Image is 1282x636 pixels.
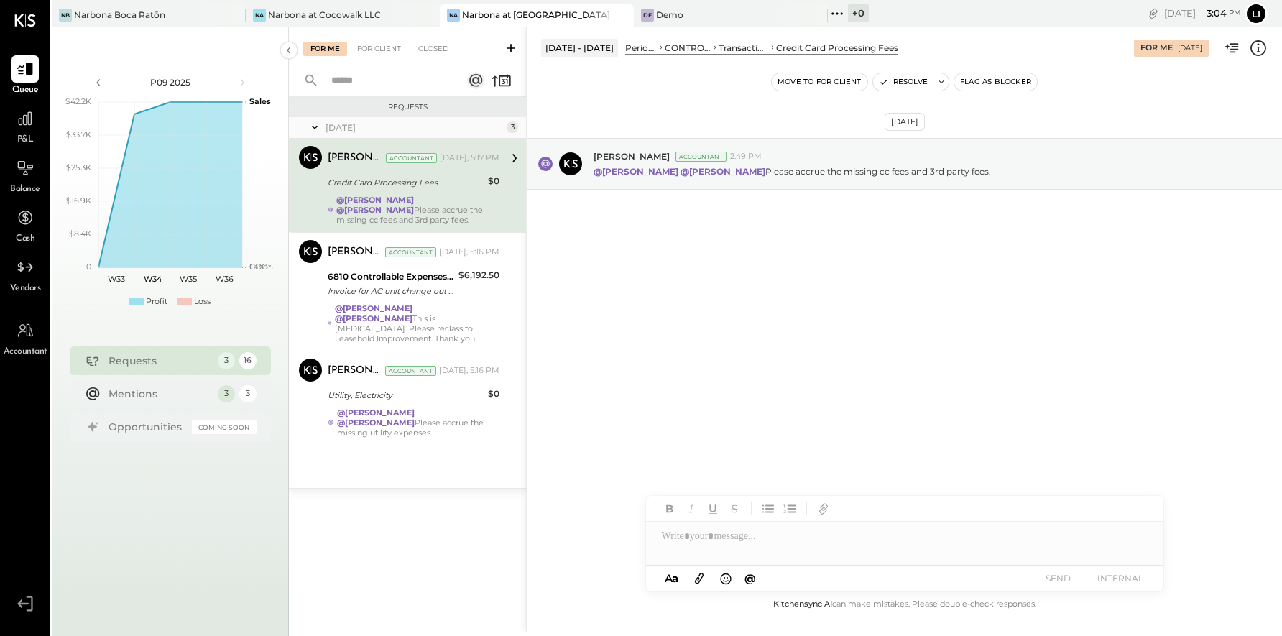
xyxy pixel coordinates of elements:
div: Period P&L [625,42,658,54]
div: CONTROLLABLE EXPENSES [665,42,712,54]
text: $42.2K [65,96,91,106]
p: Please accrue the missing cc fees and 3rd party fees. [594,165,991,178]
div: Mentions [109,387,211,401]
span: Balance [10,183,40,196]
div: Accountant [385,247,436,257]
text: W33 [108,274,125,284]
strong: @[PERSON_NAME] [336,205,414,215]
div: [PERSON_NAME] [328,151,383,165]
span: Vendors [10,282,41,295]
strong: @[PERSON_NAME] [335,313,412,323]
div: Utility, Electricity [328,388,484,402]
div: [DATE] - [DATE] [541,39,618,57]
text: W34 [143,274,162,284]
div: [DATE] [1178,43,1202,53]
div: Narbona at Cocowalk LLC [268,9,381,21]
div: [DATE] [326,121,503,134]
text: W35 [180,274,197,284]
div: 3 [507,121,518,133]
button: Move to for client [772,73,867,91]
a: Balance [1,155,50,196]
button: Italic [682,499,701,518]
div: [DATE], 5:16 PM [439,246,499,258]
button: INTERNAL [1092,568,1149,588]
div: [PERSON_NAME] [328,245,382,259]
div: Coming Soon [192,420,257,434]
span: Cash [16,233,34,246]
a: Accountant [1,317,50,359]
div: Narbona Boca Ratōn [74,9,165,21]
a: Cash [1,204,50,246]
div: [DATE] [885,113,925,131]
div: For Client [350,42,408,56]
div: Invoice for AC unit change out service with 50% discount applied [328,284,454,298]
div: Accountant [385,366,436,376]
button: Aa [660,571,683,586]
div: Credit Card Processing Fees [328,175,484,190]
div: NB [59,9,72,22]
strong: @[PERSON_NAME] [681,166,765,177]
strong: @[PERSON_NAME] [337,418,415,428]
div: Credit Card Processing Fees [776,42,898,54]
div: 16 [239,352,257,369]
div: Na [447,9,460,22]
div: Na [253,9,266,22]
text: Labor [249,262,271,272]
text: $25.3K [66,162,91,172]
div: 3 [218,385,235,402]
button: Li [1245,2,1268,25]
div: 3 [239,385,257,402]
text: 0 [86,262,91,272]
div: Please accrue the missing cc fees and 3rd party fees. [336,195,499,225]
strong: @[PERSON_NAME] [336,195,414,205]
strong: @[PERSON_NAME] [335,303,412,313]
div: Profit [146,296,167,308]
strong: @[PERSON_NAME] [337,407,415,418]
button: Strikethrough [725,499,744,518]
text: Sales [249,96,271,106]
span: a [672,571,678,585]
div: copy link [1146,6,1161,21]
span: @ [744,571,756,585]
div: Closed [411,42,456,56]
div: Transaction Related Expenses [719,42,769,54]
div: This is [MEDICAL_DATA]. Please reclass to Leasehold Improvement. Thank you. [335,303,499,344]
text: W36 [215,274,233,284]
div: + 0 [848,4,869,22]
button: Unordered List [759,499,778,518]
button: Underline [704,499,722,518]
div: Demo [656,9,683,21]
div: Opportunities [109,420,185,434]
div: $6,192.50 [458,268,499,282]
div: 6810 Controllable Expenses:Repairs & Maintenance:Repair & Maintenance, Equipment [328,269,454,284]
span: P&L [17,134,34,147]
text: $16.9K [66,195,91,206]
button: Flag as Blocker [954,73,1037,91]
div: For Me [303,42,347,56]
span: [PERSON_NAME] [594,150,670,162]
div: De [641,9,654,22]
div: Please accrue the missing utility expenses. [337,407,499,438]
div: Accountant [386,153,437,163]
div: $0 [488,174,499,188]
text: $33.7K [66,129,91,139]
div: Loss [194,296,211,308]
span: Queue [12,84,39,97]
div: For Me [1140,42,1173,54]
button: Bold [660,499,679,518]
div: [DATE] [1164,6,1241,20]
div: P09 2025 [109,76,231,88]
div: $0 [488,387,499,401]
a: Queue [1,55,50,97]
span: 2:49 PM [730,151,762,162]
button: @ [740,569,760,587]
button: Ordered List [780,499,799,518]
div: Accountant [675,152,727,162]
div: Requests [296,102,519,112]
div: [DATE], 5:17 PM [440,152,499,164]
span: Accountant [4,346,47,359]
div: Requests [109,354,211,368]
div: 3 [218,352,235,369]
a: P&L [1,105,50,147]
strong: @[PERSON_NAME] [594,166,678,177]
